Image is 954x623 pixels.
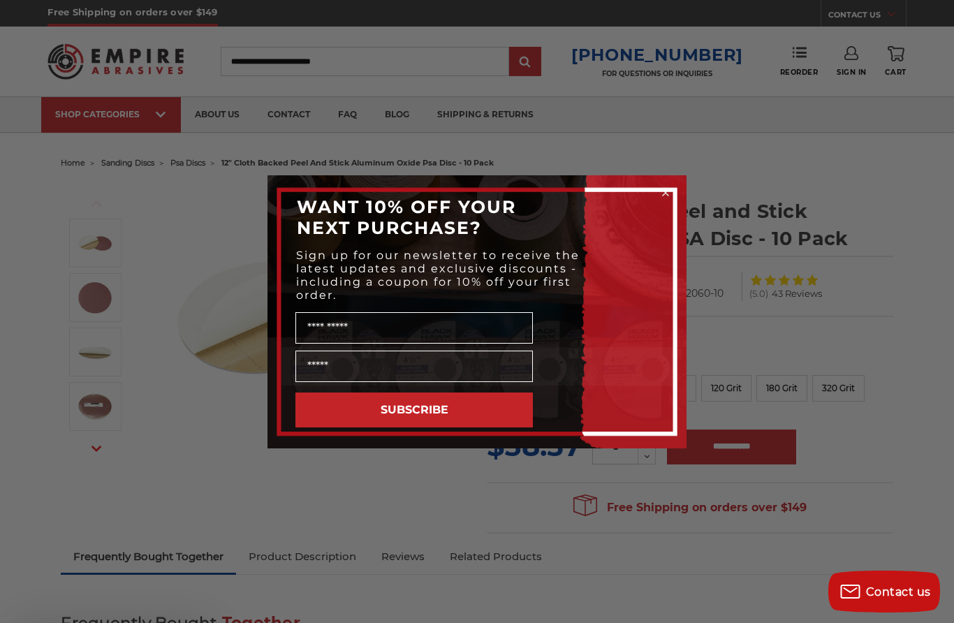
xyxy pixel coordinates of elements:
button: SUBSCRIBE [295,393,533,427]
span: Sign up for our newsletter to receive the latest updates and exclusive discounts - including a co... [296,249,580,302]
input: Email [295,351,533,382]
button: Close dialog [659,186,673,200]
span: Contact us [866,585,931,599]
span: WANT 10% OFF YOUR NEXT PURCHASE? [297,196,516,238]
button: Contact us [828,571,940,613]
